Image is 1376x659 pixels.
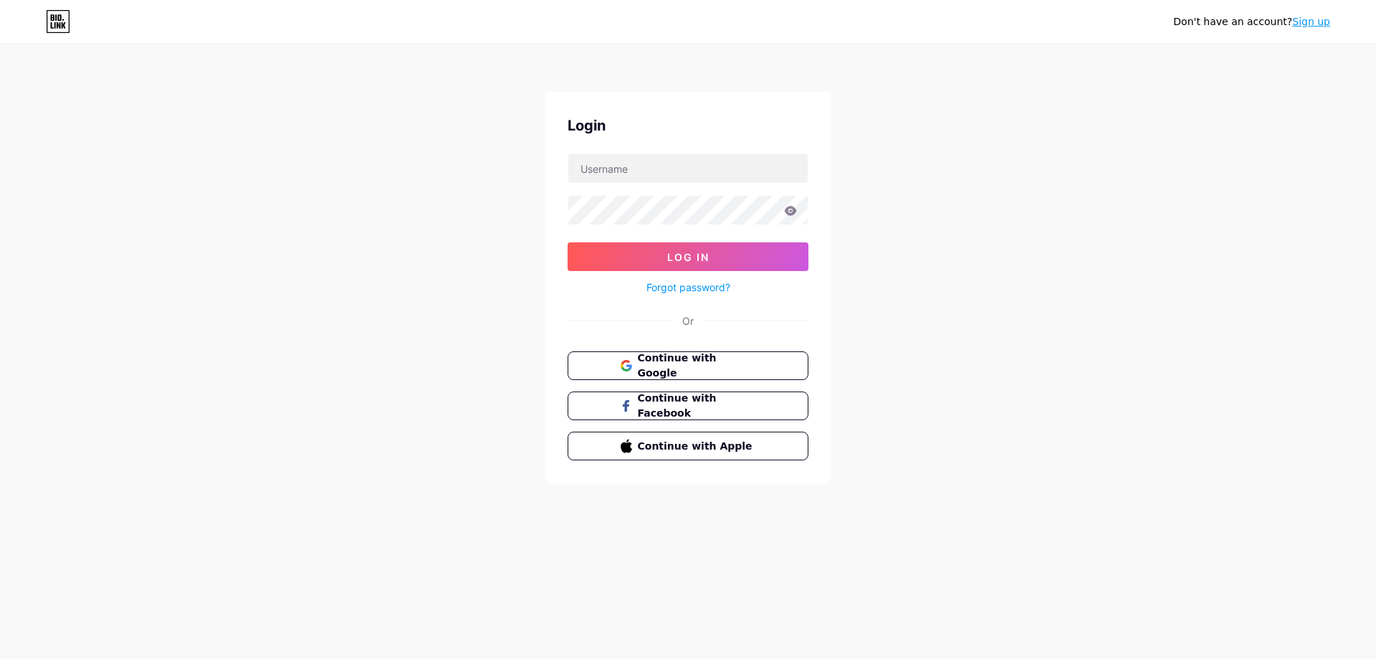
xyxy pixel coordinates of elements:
[638,439,756,454] span: Continue with Apple
[638,391,756,421] span: Continue with Facebook
[682,313,694,328] div: Or
[568,432,808,460] button: Continue with Apple
[1292,16,1330,27] a: Sign up
[1173,14,1330,29] div: Don't have an account?
[646,280,730,295] a: Forgot password?
[568,115,808,136] div: Login
[568,392,808,420] button: Continue with Facebook
[638,351,756,381] span: Continue with Google
[568,154,808,183] input: Username
[568,242,808,271] button: Log In
[667,251,709,263] span: Log In
[568,351,808,380] button: Continue with Google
